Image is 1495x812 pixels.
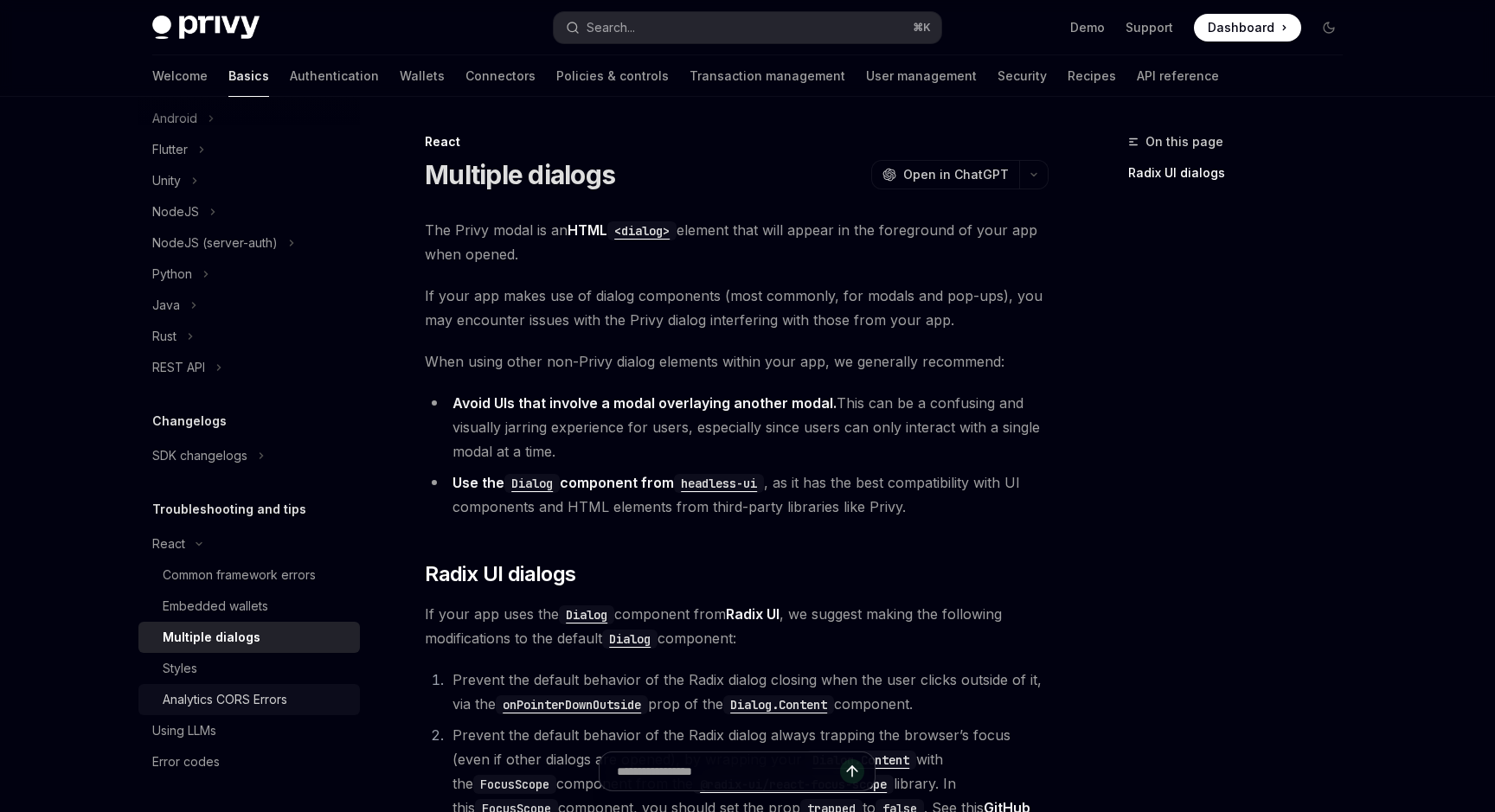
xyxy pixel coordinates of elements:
button: Toggle Flutter section [138,134,360,165]
div: Python [152,264,192,285]
strong: Radix UI [726,605,780,623]
h5: Changelogs [152,411,227,432]
span: On this page [1145,131,1223,152]
a: Basics [228,55,269,97]
button: Toggle Java section [138,290,360,321]
div: SDK changelogs [152,445,247,466]
div: Search... [587,17,635,38]
div: React [425,133,1049,150]
span: When using other non-Privy dialog elements within your app, we generally recommend: [425,349,1049,374]
h5: Troubleshooting and tips [152,499,306,520]
a: Common framework errors [138,559,360,591]
strong: Avoid UIs that involve a modal overlaying another modal. [452,394,837,412]
div: Multiple dialogs [163,627,260,648]
button: Toggle REST API section [138,352,360,383]
span: ⌘ K [913,21,931,35]
button: Toggle React section [138,528,360,559]
code: Dialog [504,474,560,493]
button: Toggle dark mode [1315,14,1343,42]
code: Dialog [559,605,614,624]
div: Styles [163,658,197,679]
span: If your app makes use of dialog components (most commonly, for modals and pop-ups), you may encou... [425,284,1049,332]
code: headless-ui [674,474,764,493]
li: Prevent the default behavior of the Radix dialog closing when the user clicks outside of it, via ... [447,668,1049,716]
a: Dialog [602,630,658,647]
a: API reference [1137,55,1219,97]
button: Toggle Python section [138,259,360,290]
a: Radix UI dialogs [1128,159,1357,187]
a: Analytics CORS Errors [138,684,360,715]
button: Toggle Unity section [138,165,360,196]
a: headless-ui [674,474,764,491]
div: Error codes [152,751,220,772]
a: Welcome [152,55,208,97]
div: Rust [152,326,176,347]
div: Using LLMs [152,720,216,741]
button: Open search [554,12,941,43]
button: Toggle Rust section [138,321,360,352]
div: Common framework errors [163,565,316,585]
a: Dialog [504,474,560,491]
code: Dialog.Content [723,695,834,714]
div: Flutter [152,139,188,160]
h1: Multiple dialogs [425,159,615,190]
a: Wallets [400,55,445,97]
strong: Use the component from [452,474,764,491]
button: Toggle NodeJS section [138,196,360,227]
a: Dashboard [1194,14,1301,42]
div: React [152,534,185,554]
li: , as it has the best compatibility with UI components and HTML elements from third-party librarie... [425,470,1049,519]
a: Policies & controls [556,55,669,97]
div: NodeJS [152,201,199,222]
a: Dialog [559,605,614,623]
a: Connectors [465,55,536,97]
a: Dialog.Content [723,695,834,713]
a: Security [998,55,1047,97]
a: Error codes [138,746,360,777]
span: Open in ChatGPT [903,166,1009,183]
button: Send message [840,759,864,783]
a: Authentication [290,55,379,97]
a: Transaction management [690,55,845,97]
a: onPointerDownOutside [496,695,648,713]
div: Embedded wallets [163,596,268,617]
a: Demo [1070,19,1105,36]
div: Java [152,295,180,316]
code: onPointerDownOutside [496,695,648,714]
code: Dialog [602,630,658,649]
a: Styles [138,653,360,684]
img: dark logo [152,16,260,40]
a: User management [866,55,977,97]
a: HTML<dialog> [568,221,677,239]
input: Ask a question... [617,752,840,790]
code: <dialog> [607,221,677,240]
a: Radix UI [726,605,780,623]
div: REST API [152,357,205,378]
div: Analytics CORS Errors [163,689,287,710]
a: Using LLMs [138,715,360,746]
span: Radix UI dialogs [425,560,575,588]
a: Embedded wallets [138,591,360,622]
a: Support [1126,19,1173,36]
span: The Privy modal is an element that will appear in the foreground of your app when opened. [425,218,1049,266]
button: Toggle NodeJS (server-auth) section [138,227,360,259]
a: Recipes [1068,55,1116,97]
div: Unity [152,170,181,191]
div: NodeJS (server-auth) [152,233,278,253]
li: This can be a confusing and visually jarring experience for users, especially since users can onl... [425,391,1049,464]
span: Dashboard [1208,19,1274,36]
button: Open in ChatGPT [871,160,1019,189]
button: Toggle SDK changelogs section [138,440,360,471]
span: If your app uses the component from , we suggest making the following modifications to the defaul... [425,602,1049,650]
a: Multiple dialogs [138,622,360,653]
